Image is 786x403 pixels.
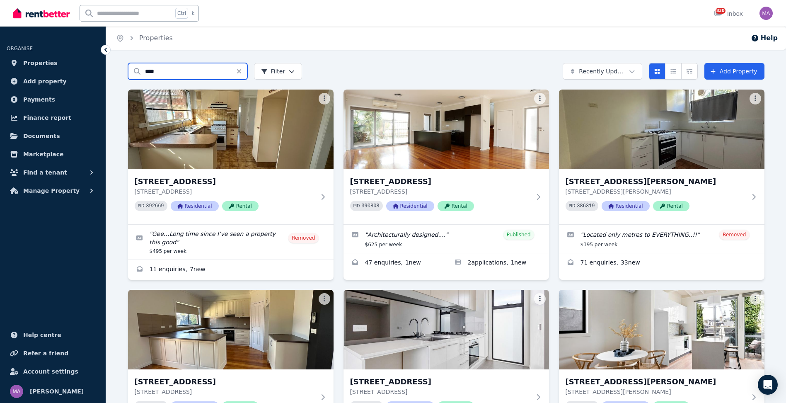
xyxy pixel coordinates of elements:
[649,63,665,80] button: Card view
[30,386,84,396] span: [PERSON_NAME]
[750,293,761,305] button: More options
[135,376,315,388] h3: [STREET_ADDRESS]
[7,109,99,126] a: Finance report
[559,253,764,273] a: Enquiries for 2/117 Kerr St, Fitzroy
[559,290,764,369] img: 117 Rankins Road, Kensington
[7,327,99,343] a: Help centre
[128,225,334,260] a: Edit listing: Gee…Long time since I’ve seen a property this good
[559,225,764,253] a: Edit listing: Located only metres to EVERYTHING..!!
[7,164,99,181] button: Find a tenant
[135,176,315,187] h3: [STREET_ADDRESS]
[106,27,183,50] nav: Breadcrumb
[343,290,549,369] img: 4/630 Barkly St, West Footscray
[7,345,99,362] a: Refer a friend
[7,363,99,380] a: Account settings
[751,33,778,43] button: Help
[138,204,145,208] small: PID
[319,93,330,104] button: More options
[222,201,259,211] span: Rental
[665,63,682,80] button: Compact list view
[191,10,194,17] span: k
[602,201,650,211] span: Residential
[128,290,334,369] img: 2/37 Stenhouse Ave, Brooklyn
[704,63,764,80] a: Add Property
[128,260,334,280] a: Enquiries for 2/373 Geelong St, Kingsville
[7,46,33,51] span: ORGANISE
[343,90,549,169] img: 1 Iris Ave, Brooklyn
[350,376,531,388] h3: [STREET_ADDRESS]
[7,146,99,163] a: Marketplace
[350,187,531,196] p: [STREET_ADDRESS]
[261,67,285,75] span: Filter
[175,8,188,19] span: Ctrl
[23,168,67,177] span: Find a tenant
[559,90,764,169] img: 2/117 Kerr St, Fitzroy
[171,201,219,211] span: Residential
[566,187,746,196] p: [STREET_ADDRESS][PERSON_NAME]
[146,203,164,209] code: 392669
[343,90,549,224] a: 1 Iris Ave, Brooklyn[STREET_ADDRESS][STREET_ADDRESS]PID 390808ResidentialRental
[534,93,546,104] button: More options
[350,176,531,187] h3: [STREET_ADDRESS]
[714,10,743,18] div: Inbox
[563,63,642,80] button: Recently Updated
[236,63,247,80] button: Clear search
[23,58,58,68] span: Properties
[343,253,446,273] a: Enquiries for 1 Iris Ave, Brooklyn
[566,388,746,396] p: [STREET_ADDRESS][PERSON_NAME]
[343,225,549,253] a: Edit listing: Architecturally designed....
[7,182,99,199] button: Manage Property
[7,128,99,144] a: Documents
[135,187,315,196] p: [STREET_ADDRESS]
[10,385,23,398] img: Marc Angelone
[319,293,330,305] button: More options
[681,63,698,80] button: Expanded list view
[361,203,379,209] code: 390808
[23,367,78,376] span: Account settings
[23,330,61,340] span: Help centre
[135,388,315,396] p: [STREET_ADDRESS]
[23,113,71,123] span: Finance report
[350,388,531,396] p: [STREET_ADDRESS]
[353,204,360,208] small: PID
[446,253,549,273] a: Applications for 1 Iris Ave, Brooklyn
[7,73,99,90] a: Add property
[128,90,334,169] img: 2/373 Geelong St, Kingsville
[534,293,546,305] button: More options
[649,63,698,80] div: View options
[566,376,746,388] h3: [STREET_ADDRESS][PERSON_NAME]
[7,91,99,108] a: Payments
[13,7,70,19] img: RentBetter
[23,348,68,358] span: Refer a friend
[23,149,63,159] span: Marketplace
[566,176,746,187] h3: [STREET_ADDRESS][PERSON_NAME]
[750,93,761,104] button: More options
[716,8,726,14] span: 830
[386,201,434,211] span: Residential
[254,63,302,80] button: Filter
[759,7,773,20] img: Marc Angelone
[577,203,595,209] code: 386319
[23,95,55,104] span: Payments
[139,34,173,42] a: Properties
[7,55,99,71] a: Properties
[758,375,778,395] div: Open Intercom Messenger
[23,76,67,86] span: Add property
[23,186,80,196] span: Manage Property
[559,90,764,224] a: 2/117 Kerr St, Fitzroy[STREET_ADDRESS][PERSON_NAME][STREET_ADDRESS][PERSON_NAME]PID 386319Residen...
[653,201,689,211] span: Rental
[23,131,60,141] span: Documents
[569,204,576,208] small: PID
[579,67,626,75] span: Recently Updated
[128,90,334,224] a: 2/373 Geelong St, Kingsville[STREET_ADDRESS][STREET_ADDRESS]PID 392669ResidentialRental
[438,201,474,211] span: Rental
